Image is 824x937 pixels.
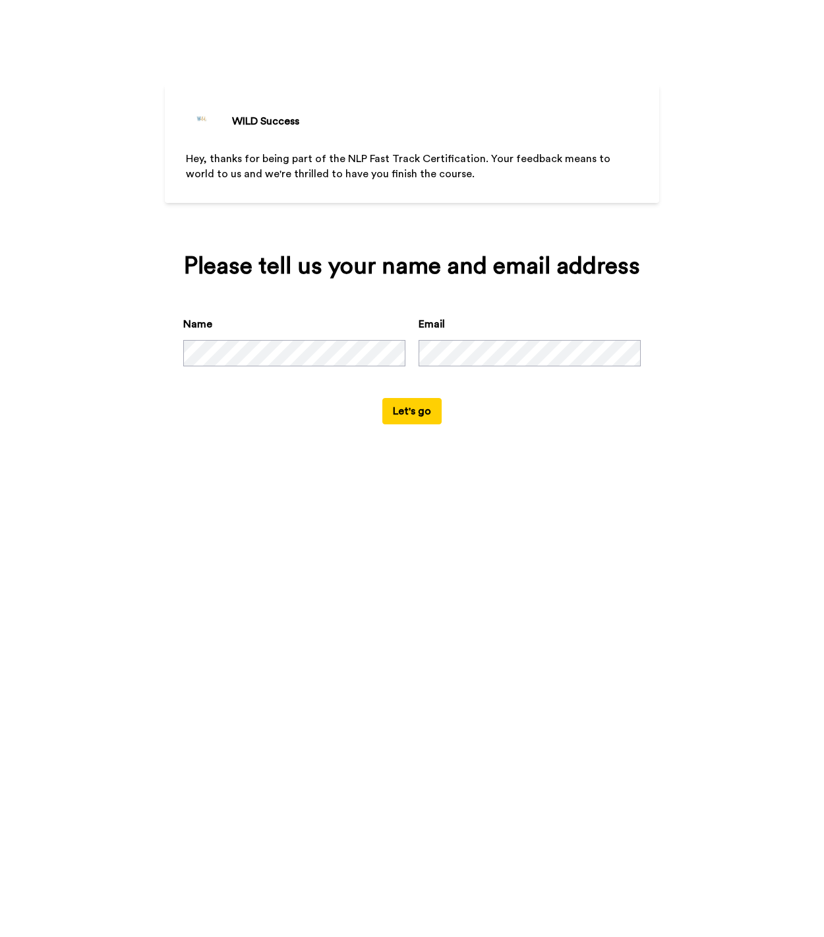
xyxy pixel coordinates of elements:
[419,316,445,332] label: Email
[382,398,442,424] button: Let's go
[232,113,299,129] div: WILD Success
[183,316,212,332] label: Name
[186,154,613,179] span: Hey, thanks for being part of the NLP Fast Track Certification. Your feedback means to world to u...
[183,253,641,279] div: Please tell us your name and email address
